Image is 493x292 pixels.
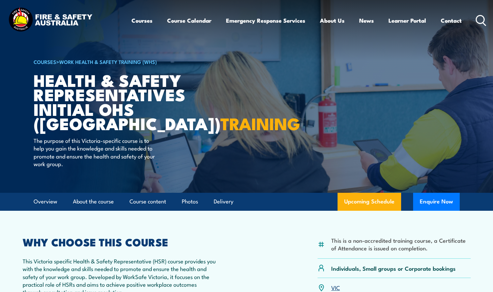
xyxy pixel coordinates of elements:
h6: > [34,58,198,66]
a: Photos [182,193,198,210]
h1: Health & Safety Representatives Initial OHS ([GEOGRAPHIC_DATA]) [34,73,198,130]
a: Contact [441,12,462,29]
a: COURSES [34,58,56,65]
a: About the course [73,193,114,210]
p: Individuals, Small groups or Corporate bookings [331,264,456,272]
a: Overview [34,193,57,210]
a: News [359,12,374,29]
strong: TRAINING [220,110,300,136]
a: Courses [131,12,152,29]
a: Course Calendar [167,12,211,29]
a: About Us [320,12,345,29]
a: Course content [129,193,166,210]
h2: WHY CHOOSE THIS COURSE [23,237,217,246]
a: Work Health & Safety Training (WHS) [59,58,157,65]
li: This is a non-accredited training course, a Certificate of Attendance is issued on completion. [331,236,471,252]
a: VIC [331,283,340,291]
button: Enquire Now [413,193,460,211]
a: Delivery [214,193,233,210]
a: Emergency Response Services [226,12,305,29]
a: Upcoming Schedule [338,193,401,211]
a: Learner Portal [388,12,426,29]
p: The purpose of this Victoria-specific course is to help you gain the knowledge and skills needed ... [34,137,155,168]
